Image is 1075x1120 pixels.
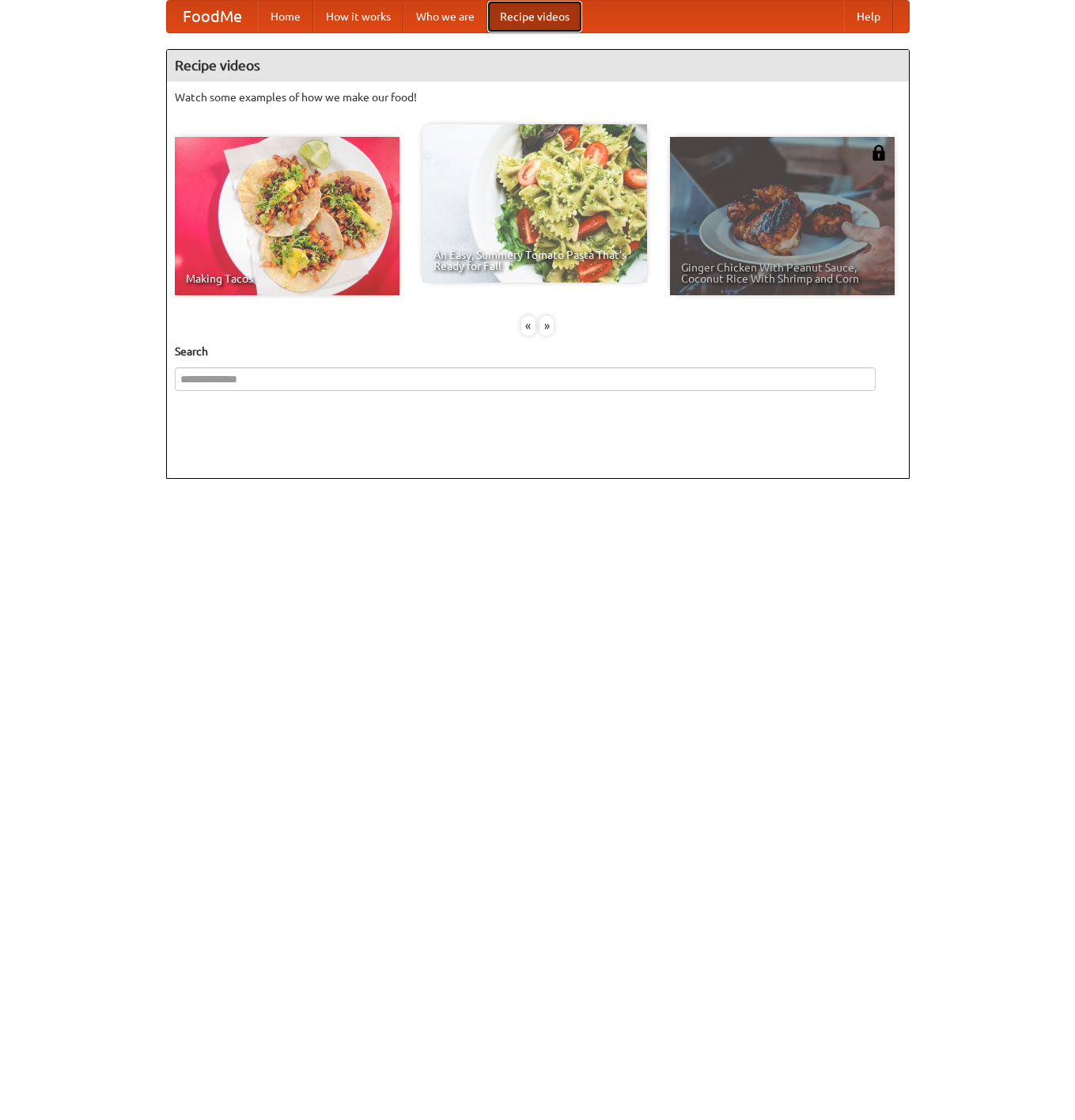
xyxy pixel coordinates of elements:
h5: Search [175,344,901,359]
a: Help [844,1,893,32]
div: » [539,316,554,336]
a: Home [258,1,313,32]
p: Watch some examples of how we make our food! [175,89,901,105]
span: Making Tacos [186,273,388,284]
a: Who we are [403,1,487,32]
h4: Recipe videos [167,50,909,82]
div: « [521,316,536,336]
span: An Easy, Summery Tomato Pasta That's Ready for Fall [433,249,636,271]
a: How it works [313,1,403,32]
a: Recipe videos [487,1,582,32]
a: FoodMe [167,1,258,32]
a: Making Tacos [175,137,399,295]
a: An Easy, Summery Tomato Pasta That's Ready for Fall [422,124,647,283]
img: 483408.png [871,145,887,161]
